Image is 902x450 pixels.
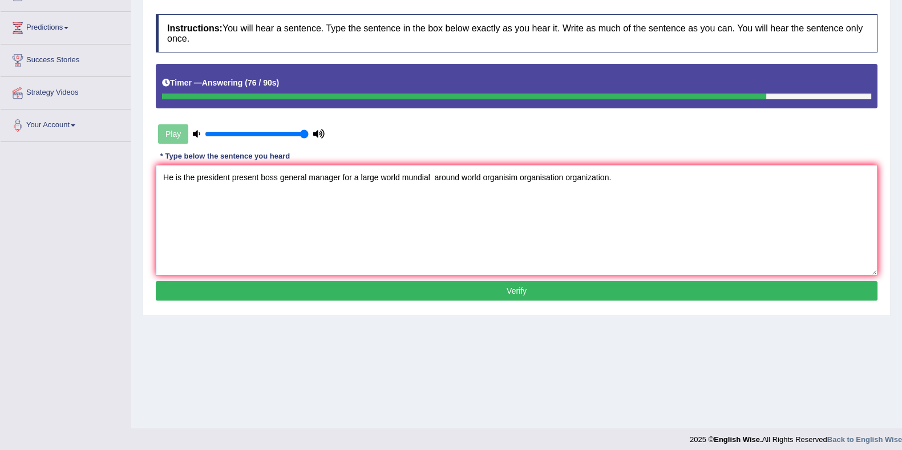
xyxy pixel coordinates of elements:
h4: You will hear a sentence. Type the sentence in the box below exactly as you hear it. Write as muc... [156,14,877,52]
a: Predictions [1,12,131,40]
h5: Timer — [162,79,279,87]
b: Instructions: [167,23,223,33]
div: 2025 © All Rights Reserved [690,428,902,445]
b: ( [245,78,248,87]
strong: English Wise. [714,435,762,444]
a: Back to English Wise [827,435,902,444]
b: Answering [202,78,243,87]
div: * Type below the sentence you heard [156,151,294,162]
b: ) [277,78,280,87]
a: Success Stories [1,44,131,73]
button: Verify [156,281,877,301]
a: Strategy Videos [1,77,131,106]
b: 76 / 90s [248,78,277,87]
a: Your Account [1,110,131,138]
